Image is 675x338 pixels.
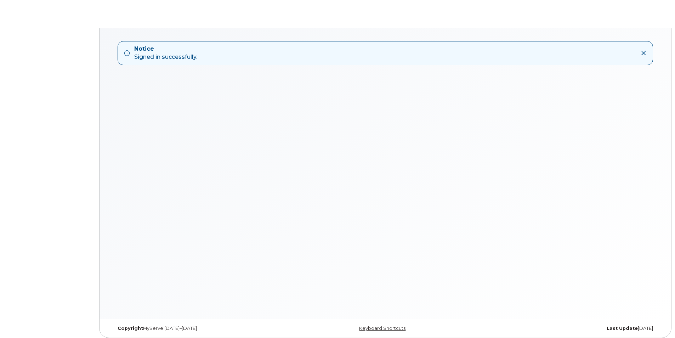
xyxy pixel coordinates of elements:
div: [DATE] [476,326,658,331]
strong: Copyright [118,326,143,331]
div: Signed in successfully. [134,45,197,61]
a: Keyboard Shortcuts [359,326,405,331]
strong: Last Update [607,326,638,331]
strong: Notice [134,45,197,53]
div: MyServe [DATE]–[DATE] [112,326,294,331]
